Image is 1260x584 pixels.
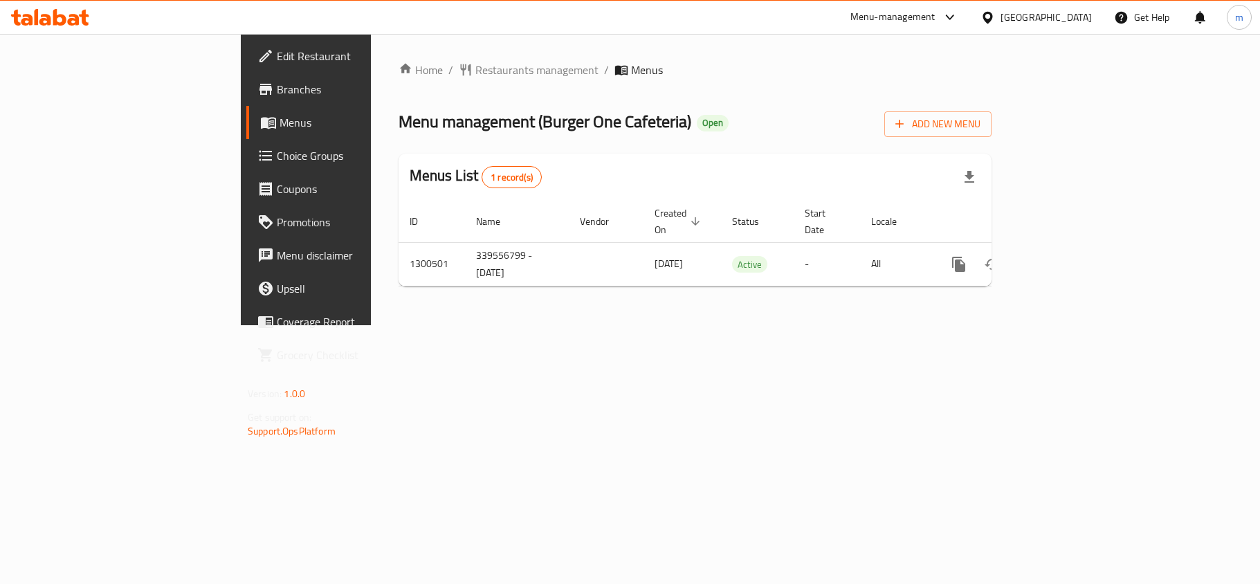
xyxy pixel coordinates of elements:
[284,385,305,403] span: 1.0.0
[277,181,440,197] span: Coupons
[280,114,440,131] span: Menus
[805,205,843,238] span: Start Date
[277,313,440,330] span: Coverage Report
[459,62,599,78] a: Restaurants management
[604,62,609,78] li: /
[655,255,683,273] span: [DATE]
[794,242,860,286] td: -
[476,213,518,230] span: Name
[410,165,542,188] h2: Menus List
[277,280,440,297] span: Upsell
[884,111,992,137] button: Add New Menu
[246,206,451,239] a: Promotions
[860,242,931,286] td: All
[399,201,1086,286] table: enhanced table
[277,147,440,164] span: Choice Groups
[895,116,980,133] span: Add New Menu
[246,305,451,338] a: Coverage Report
[277,214,440,230] span: Promotions
[399,62,992,78] nav: breadcrumb
[931,201,1086,243] th: Actions
[953,161,986,194] div: Export file
[246,139,451,172] a: Choice Groups
[246,106,451,139] a: Menus
[410,213,436,230] span: ID
[475,62,599,78] span: Restaurants management
[277,48,440,64] span: Edit Restaurant
[697,117,729,129] span: Open
[942,248,976,281] button: more
[248,385,282,403] span: Version:
[246,272,451,305] a: Upsell
[399,106,691,137] span: Menu management ( Burger One Cafeteria )
[277,347,440,363] span: Grocery Checklist
[732,213,777,230] span: Status
[246,239,451,272] a: Menu disclaimer
[1001,10,1092,25] div: [GEOGRAPHIC_DATA]
[248,408,311,426] span: Get support on:
[465,242,569,286] td: 339556799 - [DATE]
[248,422,336,440] a: Support.OpsPlatform
[246,39,451,73] a: Edit Restaurant
[277,247,440,264] span: Menu disclaimer
[246,73,451,106] a: Branches
[850,9,935,26] div: Menu-management
[246,338,451,372] a: Grocery Checklist
[246,172,451,206] a: Coupons
[732,256,767,273] div: Active
[482,166,542,188] div: Total records count
[871,213,915,230] span: Locale
[277,81,440,98] span: Branches
[1235,10,1243,25] span: m
[976,248,1009,281] button: Change Status
[580,213,627,230] span: Vendor
[697,115,729,131] div: Open
[482,171,541,184] span: 1 record(s)
[732,257,767,273] span: Active
[655,205,704,238] span: Created On
[631,62,663,78] span: Menus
